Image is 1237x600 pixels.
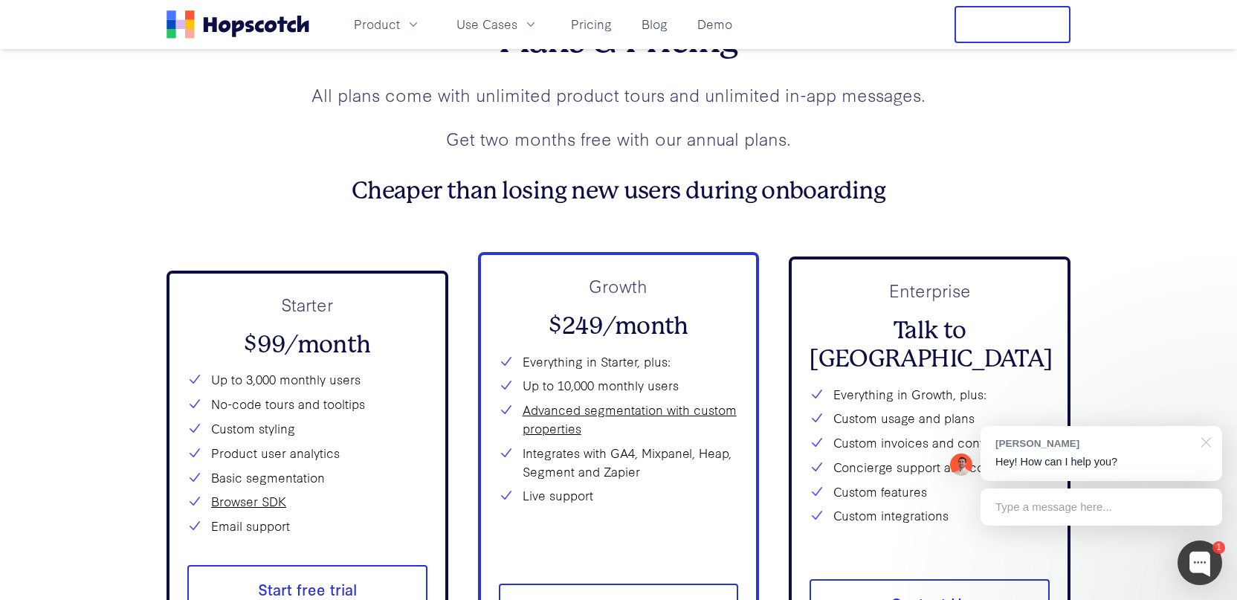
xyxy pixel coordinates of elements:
h2: Talk to [GEOGRAPHIC_DATA] [810,317,1050,374]
li: Everything in Growth, plus: [810,385,1050,404]
span: Use Cases [456,15,517,33]
li: Email support [187,517,427,535]
img: Mark Spera [950,454,972,476]
li: Up to 3,000 monthly users [187,370,427,389]
a: Home [167,10,309,39]
a: Demo [691,12,738,36]
li: Concierge support and coaching [810,458,1050,477]
h2: $99/month [187,331,427,359]
button: Product [345,12,430,36]
li: Live support [499,486,739,505]
button: Use Cases [448,12,547,36]
div: 1 [1212,541,1225,554]
li: Up to 10,000 monthly users [499,376,739,395]
a: Blog [636,12,674,36]
a: Pricing [565,12,618,36]
button: Free Trial [955,6,1070,43]
li: Product user analytics [187,444,427,462]
li: Custom features [810,483,1050,501]
p: Hey! How can I help you? [995,454,1207,470]
p: Enterprise [810,277,1050,303]
a: Browser SDK [211,492,286,511]
li: Integrates with GA4, Mixpanel, Heap, Segment and Zapier [499,444,739,481]
a: Advanced segmentation with custom properties [523,401,739,438]
h3: Cheaper than losing new users during onboarding [167,177,1070,205]
p: Growth [499,273,739,299]
p: All plans come with unlimited product tours and unlimited in-app messages. [167,82,1070,108]
li: No-code tours and tooltips [187,395,427,413]
li: Custom styling [187,419,427,438]
li: Custom usage and plans [810,409,1050,428]
div: Type a message here... [981,488,1222,526]
div: [PERSON_NAME] [995,436,1192,451]
li: Everything in Starter, plus: [499,352,739,371]
h2: $249/month [499,312,739,341]
p: Starter [187,291,427,317]
li: Basic segmentation [187,468,427,487]
li: Custom integrations [810,506,1050,525]
li: Custom invoices and contracts [810,433,1050,452]
span: Product [354,15,400,33]
p: Get two months free with our annual plans. [167,126,1070,152]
